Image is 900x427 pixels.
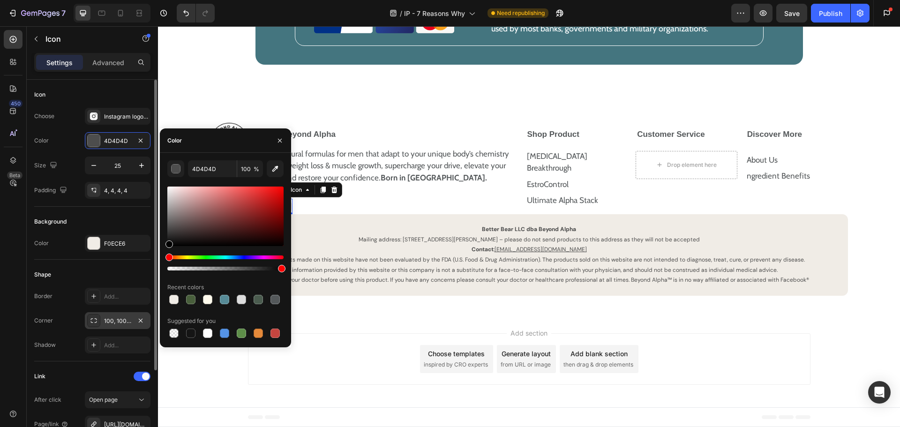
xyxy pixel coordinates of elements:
div: Add... [104,341,148,350]
div: F0ECE6 [104,240,148,248]
div: Shadow [34,341,56,349]
div: Rich Text Editor. Editing area: main [588,100,645,117]
div: Icon [34,90,45,99]
strong: Contact [314,219,336,227]
div: Choose [34,112,54,120]
p: Advanced [92,58,124,67]
strong: Discover More [589,104,644,112]
span: inspired by CRO experts [266,334,330,343]
div: Publish [819,8,842,18]
div: Add... [104,292,148,301]
span: Open page [89,396,118,403]
div: 100, 100, 100, 100 [104,317,131,325]
div: Link [34,372,45,381]
div: Rich Text Editor. Editing area: main [368,100,423,117]
p: The statements made on this website have not been evaluated by the FDA (U.S. Food & Drug Administ... [61,229,682,239]
p: The information provided by this website or this company is not a substitute for a face-to-face c... [61,239,682,249]
span: then drag & drop elements [405,334,475,343]
div: Recent colors [167,283,204,292]
div: Open Intercom Messenger [868,381,891,404]
div: 450 [9,100,22,107]
div: Hue [167,255,284,259]
strong: Born in [GEOGRAPHIC_DATA]. [223,147,329,156]
div: Beta [7,172,22,179]
div: Choose templates [270,322,327,332]
div: Padding [34,184,69,197]
div: Border [34,292,52,300]
div: Color [34,136,49,145]
button: Publish [811,4,850,22]
input: Eg: FFFFFF [188,160,237,177]
div: Add blank section [412,322,470,332]
span: from URL or image [343,334,393,343]
button: 7 [4,4,70,22]
strong: Shop Product [369,104,421,112]
strong: Customer Service [479,104,547,112]
div: Size [34,159,59,172]
div: Rich Text Editor. Editing area: main [60,197,682,260]
p: Ultimate Alpha Stack [369,168,469,180]
span: IP - 7 Reasons Why [404,8,465,18]
p: Please consult your doctor before using this product. If you have any concerns please consult you... [61,249,682,259]
a: [EMAIL_ADDRESS][DOMAIN_NAME] [337,219,429,227]
div: Rich Text Editor. Editing area: main [478,100,548,117]
div: 4D4D4D [104,137,131,145]
span: Save [784,9,800,17]
p: EstroControl [369,152,469,165]
p: 7 [61,7,66,19]
div: Background [34,217,67,226]
div: 4, 4, 4, 4 [104,187,148,195]
div: Corner [34,316,53,325]
p: Icon [45,33,125,45]
span: % [254,165,259,173]
span: Add section [349,302,393,312]
div: Generate layout [344,322,393,332]
div: Color [167,136,182,145]
button: Open page [85,391,150,408]
div: After click [34,396,61,404]
a: About Us [589,129,620,138]
span: Need republishing [497,9,545,17]
p: Settings [46,58,73,67]
div: Instagram logo filled [104,112,148,121]
p: Mailing address: [STREET_ADDRESS][PERSON_NAME] – please do not send products to this address as t... [61,209,682,219]
button: Save [776,4,807,22]
iframe: Design area [158,26,900,427]
div: Shape [34,270,51,279]
strong: Better Bear LLC dba Beyond Alpha [324,199,418,207]
p: : [61,218,682,229]
div: Color [34,239,49,247]
span: / [400,8,402,18]
div: Drop element here [509,135,559,142]
p: ngredient Benefits [589,144,689,156]
p: [MEDICAL_DATA] Breakthrough [369,124,469,148]
div: Suggested for you [167,317,216,325]
div: Undo/Redo [177,4,215,22]
div: Rich Text Editor. Editing area: main [588,143,690,157]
